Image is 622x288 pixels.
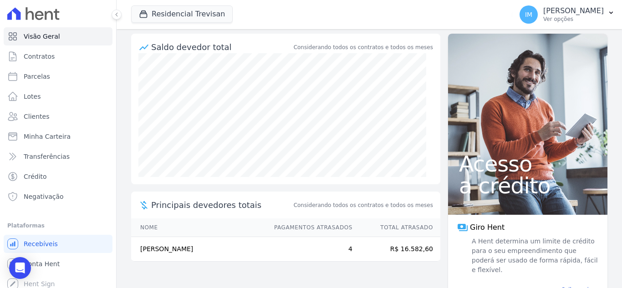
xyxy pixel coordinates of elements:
[294,201,433,209] span: Considerando todos os contratos e todos os meses
[4,87,112,106] a: Lotes
[24,112,49,121] span: Clientes
[470,222,505,233] span: Giro Hent
[459,153,597,175] span: Acesso
[4,255,112,273] a: Conta Hent
[4,67,112,86] a: Parcelas
[459,175,597,197] span: a crédito
[151,199,292,211] span: Principais devedores totais
[24,259,60,268] span: Conta Hent
[151,41,292,53] div: Saldo devedor total
[4,167,112,186] a: Crédito
[4,107,112,126] a: Clientes
[24,192,64,201] span: Negativação
[294,43,433,51] div: Considerando todos os contratos e todos os meses
[24,72,50,81] span: Parcelas
[24,152,70,161] span: Transferências
[7,220,109,231] div: Plataformas
[265,218,353,237] th: Pagamentos Atrasados
[4,127,112,146] a: Minha Carteira
[24,52,55,61] span: Contratos
[131,5,233,23] button: Residencial Trevisan
[24,132,71,141] span: Minha Carteira
[4,187,112,206] a: Negativação
[24,92,41,101] span: Lotes
[24,172,47,181] span: Crédito
[353,237,440,262] td: R$ 16.582,60
[543,6,604,15] p: [PERSON_NAME]
[265,237,353,262] td: 4
[131,237,265,262] td: [PERSON_NAME]
[24,32,60,41] span: Visão Geral
[470,237,598,275] span: A Hent determina um limite de crédito para o seu empreendimento que poderá ser usado de forma ráp...
[512,2,622,27] button: IM [PERSON_NAME] Ver opções
[4,147,112,166] a: Transferências
[525,11,532,18] span: IM
[4,235,112,253] a: Recebíveis
[4,47,112,66] a: Contratos
[543,15,604,23] p: Ver opções
[131,218,265,237] th: Nome
[24,239,58,248] span: Recebíveis
[4,27,112,45] a: Visão Geral
[353,218,440,237] th: Total Atrasado
[9,257,31,279] div: Open Intercom Messenger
